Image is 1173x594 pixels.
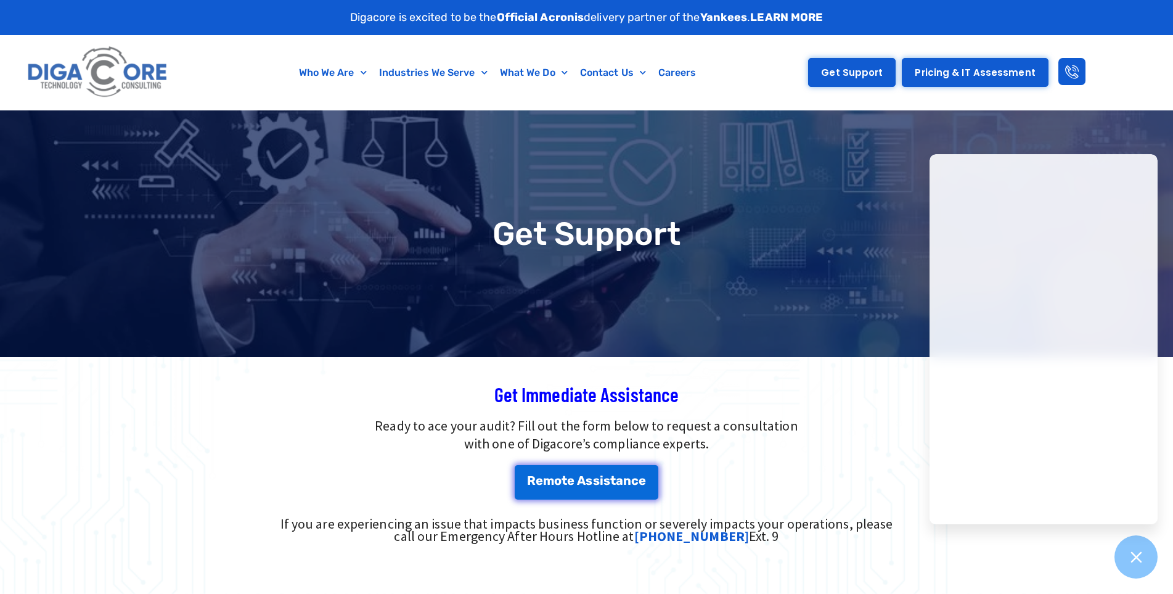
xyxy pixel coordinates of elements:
[902,58,1048,87] a: Pricing & IT Assessment
[6,218,1167,250] h1: Get Support
[631,474,639,487] span: c
[192,417,981,453] p: Ready to ace your audit? Fill out the form below to request a consultation with one of Digacore’s...
[623,474,631,487] span: n
[930,154,1158,524] iframe: Chatgenie Messenger
[808,58,896,87] a: Get Support
[821,68,883,77] span: Get Support
[373,59,494,87] a: Industries We Serve
[567,474,574,487] span: e
[574,59,652,87] a: Contact Us
[494,59,574,87] a: What We Do
[24,41,172,104] img: Digacore logo 1
[603,474,610,487] span: s
[915,68,1035,77] span: Pricing & IT Assessment
[577,474,586,487] span: A
[610,474,616,487] span: t
[271,518,902,542] div: If you are experiencing an issue that impacts business function or severely impacts your operatio...
[639,474,646,487] span: e
[350,9,824,26] p: Digacore is excited to be the delivery partner of the .
[231,59,764,87] nav: Menu
[293,59,373,87] a: Who We Are
[750,10,823,24] a: LEARN MORE
[562,474,567,487] span: t
[652,59,703,87] a: Careers
[536,474,543,487] span: e
[616,474,623,487] span: a
[593,474,600,487] span: s
[586,474,592,487] span: s
[543,474,554,487] span: m
[700,10,748,24] strong: Yankees
[600,474,603,487] span: i
[634,527,749,545] a: [PHONE_NUMBER]
[515,465,659,500] a: Remote Assistance
[554,474,562,487] span: o
[494,382,679,406] span: Get Immediate Assistance
[497,10,584,24] strong: Official Acronis
[527,474,536,487] span: R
